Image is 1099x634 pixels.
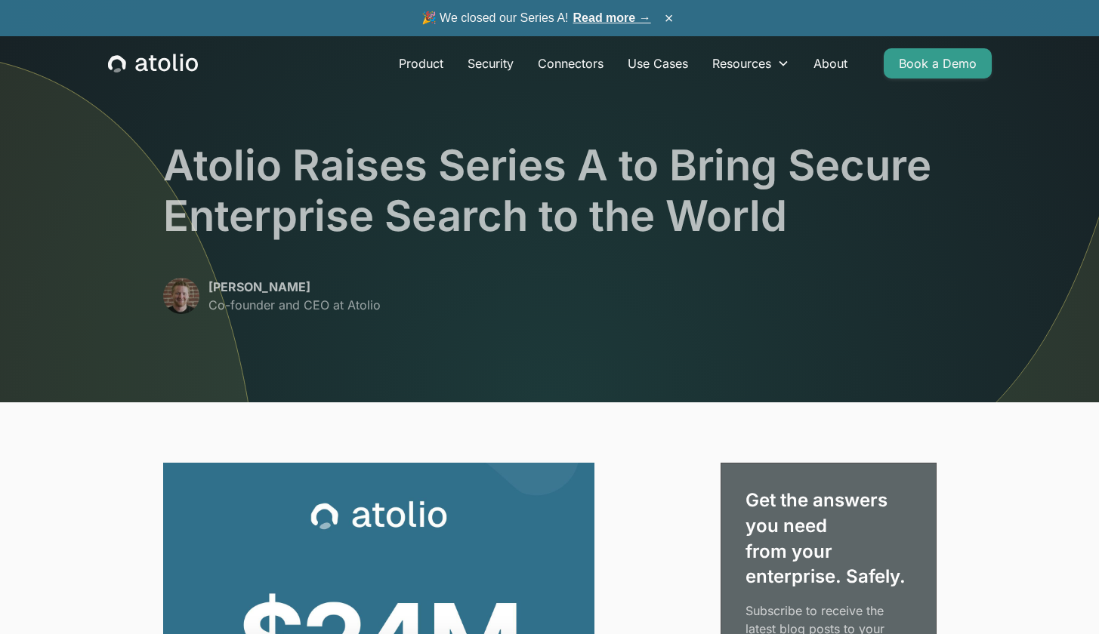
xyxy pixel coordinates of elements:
div: Resources [700,48,801,78]
a: About [801,48,860,78]
div: Get the answers you need from your enterprise. Safely. [746,488,912,589]
p: [PERSON_NAME] [208,278,381,296]
span: 🎉 We closed our Series A! [421,9,651,27]
a: Connectors [526,48,616,78]
div: Resources [712,54,771,72]
a: Use Cases [616,48,700,78]
button: × [660,10,678,26]
a: home [108,54,198,73]
a: Read more → [573,11,651,24]
a: Book a Demo [884,48,992,78]
a: Product [387,48,455,78]
p: Co-founder and CEO at Atolio [208,296,381,314]
h1: Atolio Raises Series A to Bring Secure Enterprise Search to the World [163,140,937,242]
a: Security [455,48,526,78]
